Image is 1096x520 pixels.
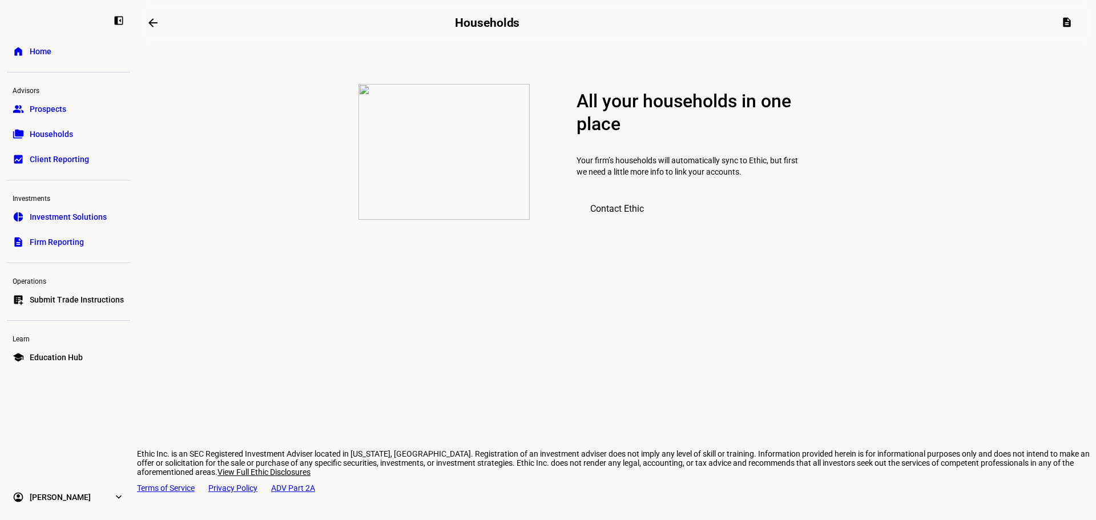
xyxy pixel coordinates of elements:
[7,272,130,288] div: Operations
[13,128,24,140] eth-mat-symbol: folder_copy
[1061,17,1073,28] mat-icon: description
[30,352,83,363] span: Education Hub
[13,352,24,363] eth-mat-symbol: school
[30,154,89,165] span: Client Reporting
[7,82,130,98] div: Advisors
[7,98,130,120] a: groupProspects
[30,46,51,57] span: Home
[30,491,91,503] span: [PERSON_NAME]
[30,236,84,248] span: Firm Reporting
[30,103,66,115] span: Prospects
[137,483,195,493] a: Terms of Service
[7,205,130,228] a: pie_chartInvestment Solutions
[13,154,24,165] eth-mat-symbol: bid_landscape
[30,294,124,305] span: Submit Trade Instructions
[455,16,519,30] h2: Households
[577,197,658,220] button: Contact Ethic
[13,211,24,223] eth-mat-symbol: pie_chart
[7,190,130,205] div: Investments
[7,148,130,171] a: bid_landscapeClient Reporting
[7,231,130,253] a: descriptionFirm Reporting
[590,203,644,214] span: Contact Ethic
[7,330,130,346] div: Learn
[30,128,73,140] span: Households
[113,491,124,503] eth-mat-symbol: expand_more
[13,491,24,503] eth-mat-symbol: account_circle
[137,449,1096,477] div: Ethic Inc. is an SEC Registered Investment Adviser located in [US_STATE], [GEOGRAPHIC_DATA]. Regi...
[7,40,130,63] a: homeHome
[208,483,257,493] a: Privacy Policy
[271,483,315,493] a: ADV Part 2A
[13,236,24,248] eth-mat-symbol: description
[113,15,124,26] eth-mat-symbol: left_panel_close
[577,143,799,189] p: Your firm’s households will automatically sync to Ethic, but first we need a little more info to ...
[13,103,24,115] eth-mat-symbol: group
[217,467,311,477] span: View Full Ethic Disclosures
[7,123,130,146] a: folder_copyHouseholds
[30,211,107,223] span: Investment Solutions
[146,16,160,30] mat-icon: arrow_backwards
[13,46,24,57] eth-mat-symbol: home
[577,90,799,135] p: All your households in one place
[13,294,24,305] eth-mat-symbol: list_alt_add
[358,84,530,220] img: zero-household.png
